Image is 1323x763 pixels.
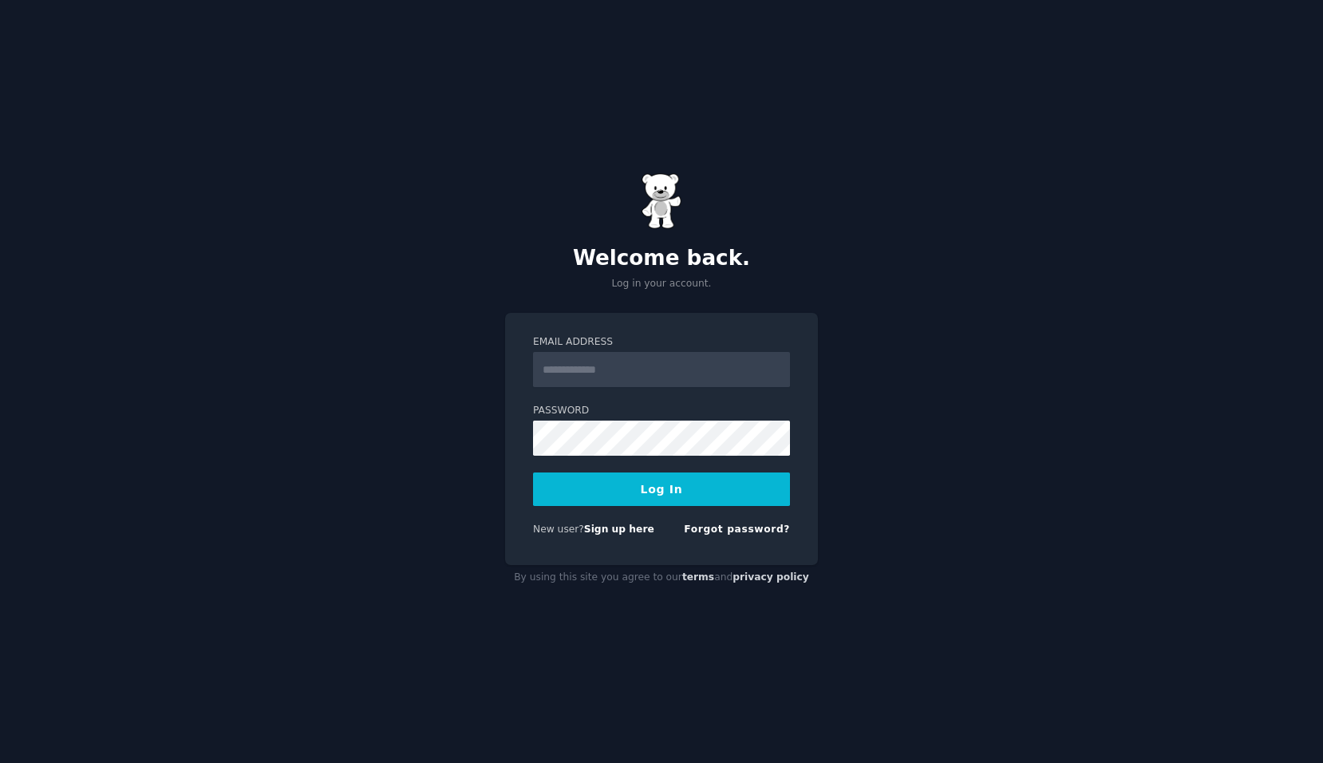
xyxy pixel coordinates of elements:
button: Log In [533,472,790,506]
img: Gummy Bear [642,173,681,229]
label: Email Address [533,335,790,350]
a: privacy policy [733,571,809,583]
div: By using this site you agree to our and [505,565,818,591]
a: Sign up here [584,524,654,535]
a: terms [682,571,714,583]
span: New user? [533,524,584,535]
label: Password [533,404,790,418]
h2: Welcome back. [505,246,818,271]
a: Forgot password? [684,524,790,535]
p: Log in your account. [505,277,818,291]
